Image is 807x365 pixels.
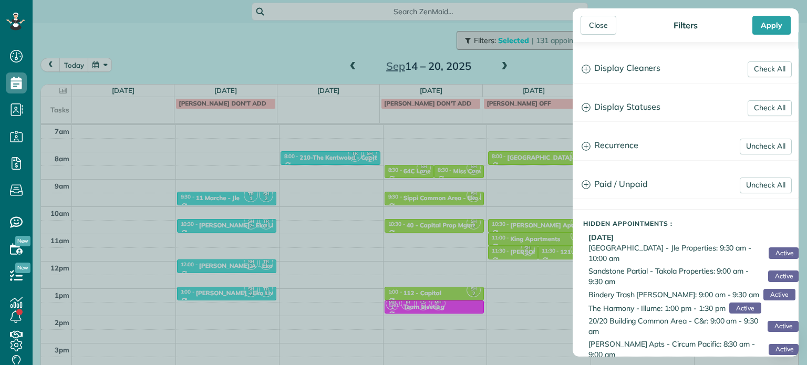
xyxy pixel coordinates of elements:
[588,243,764,264] span: [GEOGRAPHIC_DATA] - Jle Properties: 9:30 am - 10:00 am
[768,270,799,282] span: Active
[748,61,792,77] a: Check All
[748,100,792,116] a: Check All
[588,316,763,337] span: 20/20 Building Common Area - C&r: 9:00 am - 9:30 am
[740,139,792,154] a: Uncheck All
[729,303,761,314] span: Active
[740,178,792,193] a: Uncheck All
[588,233,614,242] b: [DATE]
[670,20,701,30] div: Filters
[581,16,616,35] div: Close
[573,171,798,198] a: Paid / Unpaid
[583,220,799,227] h5: Hidden Appointments :
[588,289,759,300] span: Bindery Trash [PERSON_NAME]: 9:00 am - 9:30 am
[768,321,799,332] span: Active
[588,303,725,314] span: The Harmony - Illume: 1:00 pm - 1:30 pm
[752,16,791,35] div: Apply
[573,55,798,82] a: Display Cleaners
[588,266,764,287] span: Sandstone Partial - Takola Properties: 9:00 am - 9:30 am
[769,247,799,259] span: Active
[573,94,798,121] a: Display Statuses
[763,289,795,300] span: Active
[588,339,764,360] span: [PERSON_NAME] Apts - Circum Pacific: 8:30 am - 9:00 am
[769,344,799,356] span: Active
[15,236,30,246] span: New
[573,132,798,159] a: Recurrence
[15,263,30,273] span: New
